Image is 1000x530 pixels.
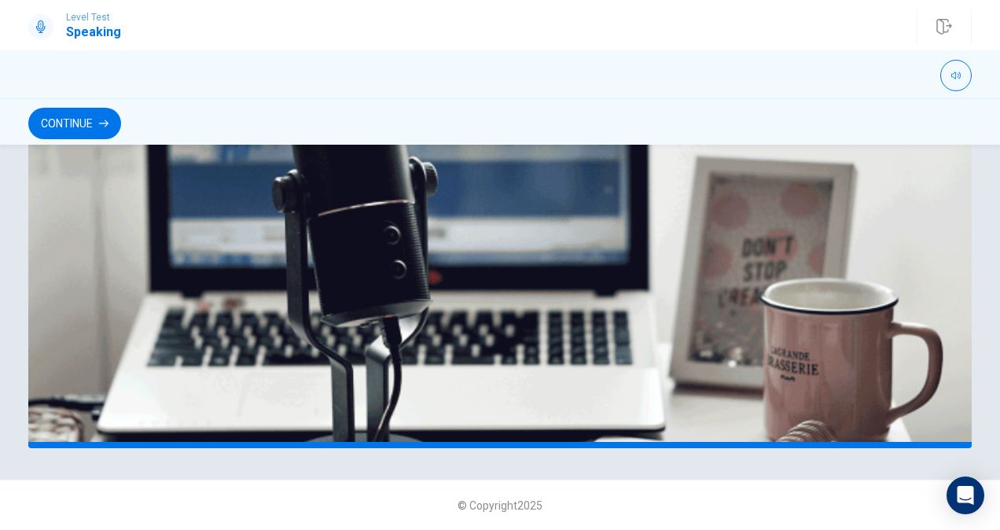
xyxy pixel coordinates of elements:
[66,12,121,23] span: Level Test
[28,108,121,139] button: Continue
[947,477,984,514] div: Open Intercom Messenger
[458,499,542,512] span: © Copyright 2025
[66,23,121,42] h1: Speaking
[28,24,972,448] img: speaking intro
